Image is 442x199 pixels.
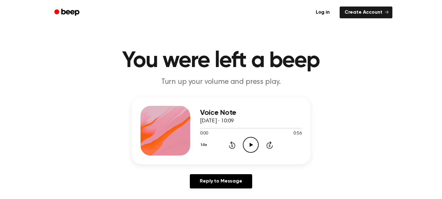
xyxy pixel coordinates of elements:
[200,130,208,137] span: 0:00
[102,77,340,87] p: Turn up your volume and press play.
[340,7,392,18] a: Create Account
[190,174,252,188] a: Reply to Message
[50,7,85,19] a: Beep
[62,50,380,72] h1: You were left a beep
[200,109,302,117] h3: Voice Note
[310,5,336,20] a: Log in
[293,130,301,137] span: 0:56
[200,140,209,150] button: 1.0x
[200,118,234,124] span: [DATE] · 10:09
